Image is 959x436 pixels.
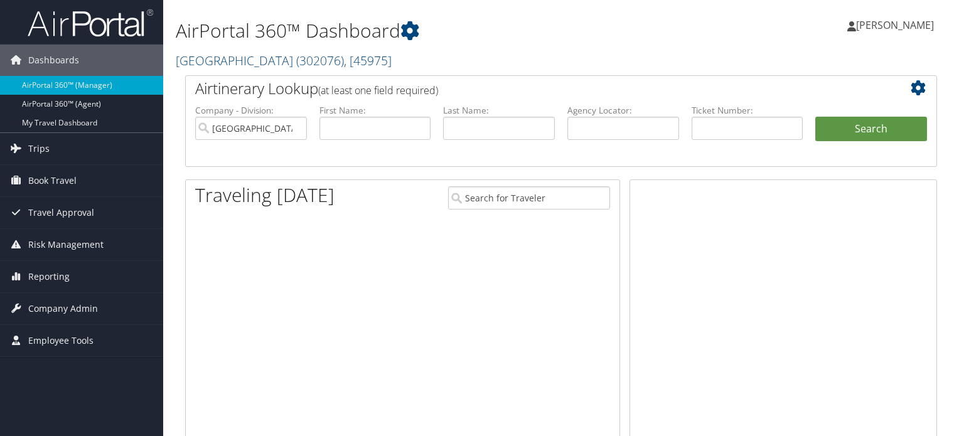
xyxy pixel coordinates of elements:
[319,104,431,117] label: First Name:
[567,104,679,117] label: Agency Locator:
[176,52,392,69] a: [GEOGRAPHIC_DATA]
[847,6,946,44] a: [PERSON_NAME]
[815,117,927,142] button: Search
[195,104,307,117] label: Company - Division:
[28,325,94,356] span: Employee Tools
[692,104,803,117] label: Ticket Number:
[443,104,555,117] label: Last Name:
[28,293,98,324] span: Company Admin
[28,261,70,292] span: Reporting
[195,78,864,99] h2: Airtinerary Lookup
[176,18,690,44] h1: AirPortal 360™ Dashboard
[856,18,934,32] span: [PERSON_NAME]
[28,45,79,76] span: Dashboards
[448,186,610,210] input: Search for Traveler
[28,133,50,164] span: Trips
[28,197,94,228] span: Travel Approval
[195,182,335,208] h1: Traveling [DATE]
[344,52,392,69] span: , [ 45975 ]
[28,165,77,196] span: Book Travel
[318,83,438,97] span: (at least one field required)
[28,229,104,260] span: Risk Management
[28,8,153,38] img: airportal-logo.png
[296,52,344,69] span: ( 302076 )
